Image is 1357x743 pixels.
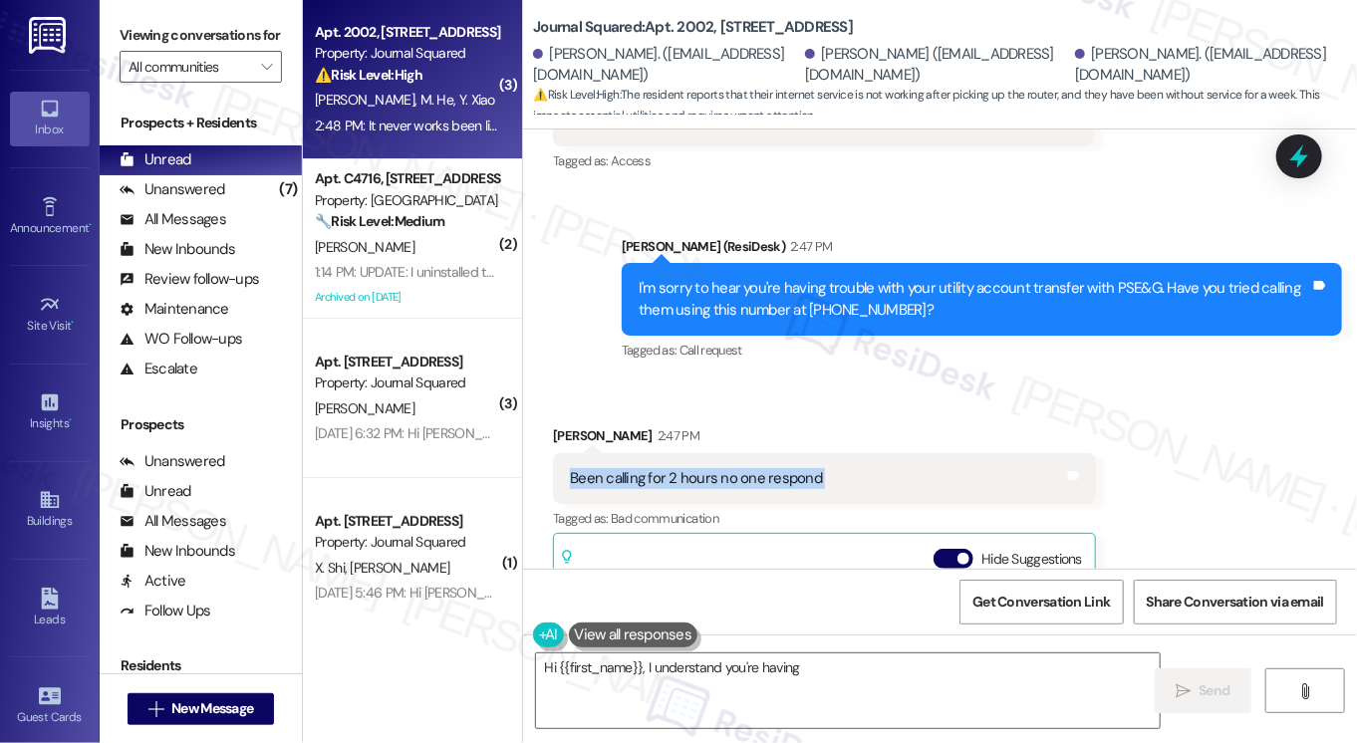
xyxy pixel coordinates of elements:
div: 2:47 PM [653,425,699,446]
input: All communities [129,51,250,83]
i:  [148,701,163,717]
span: Get Conversation Link [972,592,1110,613]
button: Get Conversation Link [959,580,1123,624]
div: Apt. [STREET_ADDRESS] [315,511,499,532]
div: Review follow-ups [120,269,259,290]
div: Property: Journal Squared [315,372,499,393]
div: Property: Journal Squared [315,43,499,64]
div: All Messages [120,511,226,532]
span: [PERSON_NAME] [351,559,450,577]
strong: ⚠️ Risk Level: High [315,66,422,84]
span: X. Shi [315,559,350,577]
a: Buildings [10,483,90,537]
div: WO Follow-ups [120,329,242,350]
button: New Message [128,693,275,725]
div: 2:48 PM: It never works been like this for 1 week😢 [315,117,602,134]
div: Tagged as: [553,504,1096,533]
label: Hide Suggestions [981,549,1082,570]
label: Viewing conversations for [120,20,282,51]
i:  [1297,683,1312,699]
span: M. He [420,91,459,109]
div: Escalate [120,359,197,379]
div: Unanswered [120,451,225,472]
div: I'm sorry to hear you're having trouble with your utility account transfer with PSE&G. Have you t... [639,278,1310,321]
span: Access [611,152,651,169]
div: [PERSON_NAME] (ResiDesk) [622,236,1342,264]
b: Journal Squared: Apt. 2002, [STREET_ADDRESS] [533,17,853,38]
textarea: Hi {{first_name}}, I understand you're having trouble with your internet after picking up the rou... [536,653,1160,728]
i:  [261,59,272,75]
div: Unread [120,149,191,170]
a: Leads [10,582,90,635]
a: Site Visit • [10,288,90,342]
div: Active [120,571,186,592]
span: • [89,218,92,232]
span: : The resident reports that their internet service is not working after picking up the router, an... [533,85,1357,127]
span: Y. Xiao [459,91,495,109]
div: Unanswered [120,179,225,200]
span: Bad communication [611,510,718,527]
div: Related guidelines [559,549,675,586]
div: Prospects + Residents [100,113,302,133]
div: [PERSON_NAME] ([EMAIL_ADDRESS][DOMAIN_NAME]) [805,44,1070,87]
div: Maintenance [120,299,229,320]
div: Apt. C4716, [STREET_ADDRESS][PERSON_NAME] [315,168,499,189]
button: Share Conversation via email [1134,580,1337,624]
div: 2:47 PM [785,236,832,257]
div: Unread [120,481,191,502]
a: Insights • [10,385,90,439]
div: [PERSON_NAME]. ([EMAIL_ADDRESS][DOMAIN_NAME]) [533,44,800,87]
div: Property: [GEOGRAPHIC_DATA] [315,190,499,211]
span: • [72,316,75,330]
span: Share Conversation via email [1147,592,1324,613]
span: New Message [171,698,253,719]
strong: ⚠️ Risk Level: High [533,87,619,103]
span: [PERSON_NAME] [315,91,420,109]
div: Apt. 2002, [STREET_ADDRESS] [315,22,499,43]
div: Archived on [DATE] [313,285,501,310]
div: Prospects [100,414,302,435]
div: Property: Journal Squared [315,532,499,553]
strong: 🔧 Risk Level: Medium [315,212,444,230]
span: [PERSON_NAME] [315,399,414,417]
img: ResiDesk Logo [29,17,70,54]
div: Follow Ups [120,601,211,621]
a: Guest Cards [10,679,90,733]
div: Apt. [STREET_ADDRESS] [315,352,499,372]
div: All Messages [120,209,226,230]
span: • [69,413,72,427]
div: New Inbounds [120,239,235,260]
span: [PERSON_NAME] [315,238,414,256]
span: Send [1199,680,1229,701]
i:  [1176,683,1191,699]
a: Inbox [10,92,90,145]
span: Call request [679,342,742,359]
div: New Inbounds [120,541,235,562]
div: [PERSON_NAME]. ([EMAIL_ADDRESS][DOMAIN_NAME]) [1075,44,1342,87]
div: Tagged as: [553,146,1094,175]
div: Tagged as: [622,336,1342,365]
div: (7) [275,174,303,205]
div: Been calling for 2 hours no one respond [570,468,822,489]
button: Send [1155,668,1251,713]
div: Residents [100,655,302,676]
div: [PERSON_NAME] [553,425,1096,453]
